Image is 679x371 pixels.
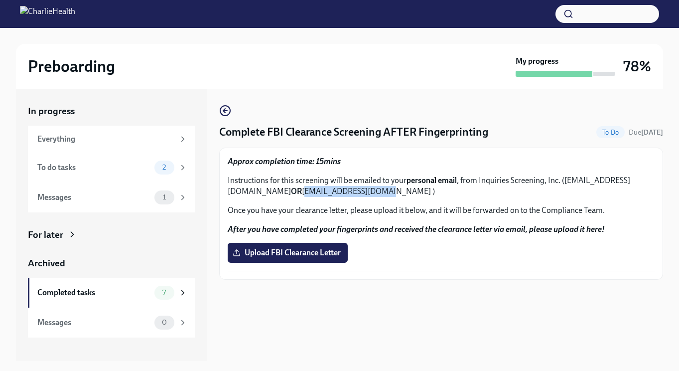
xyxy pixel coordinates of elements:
[228,205,655,216] p: Once you have your clearance letter, please upload it below, and it will be forwarded on to the C...
[228,157,341,166] strong: Approx completion time: 15mins
[28,257,195,270] a: Archived
[219,125,488,140] h4: Complete FBI Clearance Screening AFTER Fingerprinting
[228,175,655,197] p: Instructions for this screening will be emailed to your , from Inquiries Screening, Inc. ([EMAIL_...
[596,129,625,136] span: To Do
[629,128,663,137] span: October 9th, 2025 06:00
[37,287,150,298] div: Completed tasks
[516,56,558,67] strong: My progress
[291,186,302,196] strong: OR
[28,228,63,241] div: For later
[156,289,172,296] span: 7
[37,162,150,173] div: To do tasks
[228,243,348,263] label: Upload FBI Clearance Letter
[20,6,75,22] img: CharlieHealth
[28,56,115,76] h2: Preboarding
[156,164,172,171] span: 2
[28,183,195,212] a: Messages1
[37,192,150,203] div: Messages
[407,176,457,185] strong: personal email
[28,308,195,338] a: Messages0
[157,193,172,201] span: 1
[28,278,195,308] a: Completed tasks7
[37,134,174,145] div: Everything
[623,57,651,75] h3: 78%
[156,319,173,326] span: 0
[641,128,663,137] strong: [DATE]
[37,317,150,328] div: Messages
[235,248,341,258] span: Upload FBI Clearance Letter
[629,128,663,137] span: Due
[28,126,195,153] a: Everything
[28,228,195,241] a: For later
[28,105,195,118] a: In progress
[28,153,195,183] a: To do tasks2
[228,224,605,234] strong: After you have completed your fingerprints and received the clearance letter via email, please up...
